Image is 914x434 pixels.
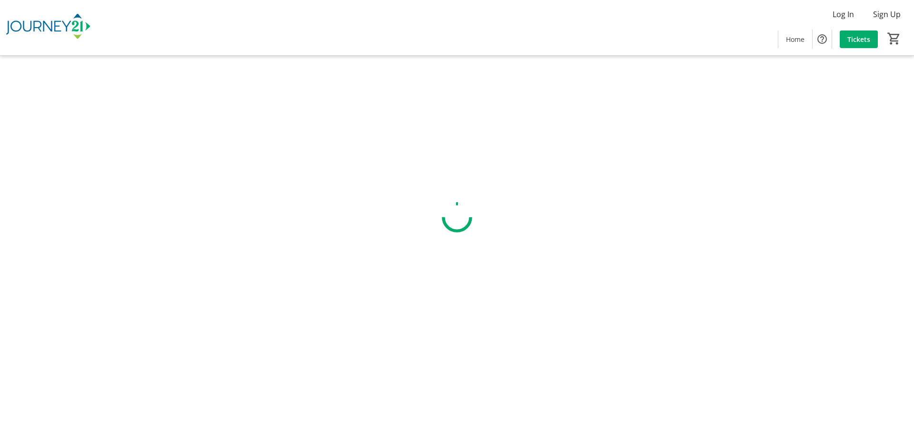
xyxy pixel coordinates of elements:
[813,30,832,49] button: Help
[825,7,862,22] button: Log In
[840,30,878,48] a: Tickets
[873,9,901,20] span: Sign Up
[865,7,908,22] button: Sign Up
[786,34,805,44] span: Home
[6,4,90,51] img: Journey21's Logo
[778,30,812,48] a: Home
[833,9,854,20] span: Log In
[885,30,903,47] button: Cart
[847,34,870,44] span: Tickets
